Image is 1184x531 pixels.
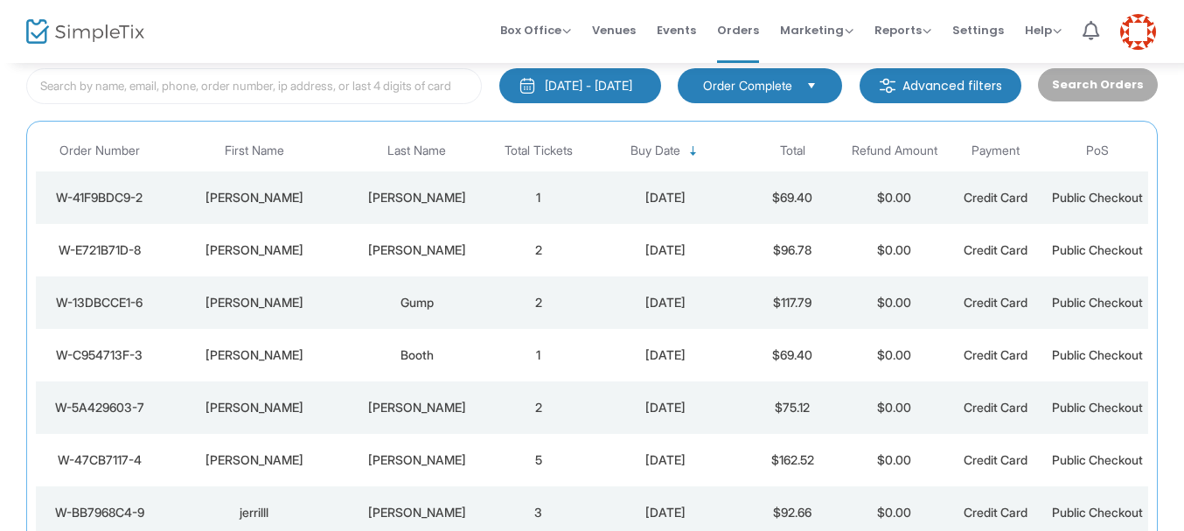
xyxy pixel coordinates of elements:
td: $0.00 [843,381,944,434]
td: $117.79 [742,276,843,329]
div: SCHMIDT [350,241,484,259]
span: Buy Date [630,143,680,158]
div: Jeffrey [167,399,341,416]
span: Public Checkout [1052,347,1143,362]
div: Mccluskey [350,189,484,206]
span: Credit Card [964,347,1027,362]
td: $0.00 [843,276,944,329]
div: W-BB7968C4-9 [40,504,158,521]
span: Credit Card [964,295,1027,310]
div: W-5A429603-7 [40,399,158,416]
td: $69.40 [742,329,843,381]
button: [DATE] - [DATE] [499,68,661,103]
span: Marketing [780,22,853,38]
th: Total Tickets [488,130,589,171]
td: 5 [488,434,589,486]
img: monthly [519,77,536,94]
td: 2 [488,276,589,329]
div: W-47CB7117-4 [40,451,158,469]
span: Reports [874,22,931,38]
span: Credit Card [964,505,1027,520]
div: 8/3/2025 [594,451,737,469]
td: $162.52 [742,434,843,486]
div: Leslie [167,294,341,311]
div: 8/11/2025 [594,189,737,206]
div: jerrilll [167,504,341,521]
td: $0.00 [843,171,944,224]
span: Sortable [686,144,700,158]
td: $75.12 [742,381,843,434]
span: Events [657,8,696,52]
span: Public Checkout [1052,452,1143,467]
m-button: Advanced filters [860,68,1021,103]
div: Sherri [167,189,341,206]
button: Select [799,76,824,95]
div: KURT [167,241,341,259]
td: $96.78 [742,224,843,276]
div: [DATE] - [DATE] [545,77,632,94]
span: Settings [952,8,1004,52]
span: Public Checkout [1052,505,1143,520]
span: PoS [1086,143,1109,158]
div: John [167,346,341,364]
td: $69.40 [742,171,843,224]
td: 2 [488,224,589,276]
div: W-E721B71D-8 [40,241,158,259]
td: 1 [488,171,589,224]
span: Last Name [387,143,446,158]
span: Credit Card [964,242,1027,257]
span: Payment [972,143,1020,158]
div: 8/5/2025 [594,294,737,311]
span: Credit Card [964,452,1027,467]
div: W-41F9BDC9-2 [40,189,158,206]
input: Search by name, email, phone, order number, ip address, or last 4 digits of card [26,68,482,104]
span: Order Complete [703,77,792,94]
div: W-13DBCCE1-6 [40,294,158,311]
td: 1 [488,329,589,381]
td: $0.00 [843,329,944,381]
span: Order Number [59,143,140,158]
div: 8/4/2025 [594,346,737,364]
div: casey [167,451,341,469]
td: 2 [488,381,589,434]
div: W-C954713F-3 [40,346,158,364]
div: Aldous [350,504,484,521]
span: Help [1025,22,1062,38]
span: Public Checkout [1052,295,1143,310]
span: Orders [717,8,759,52]
div: Kay [350,399,484,416]
td: $0.00 [843,434,944,486]
div: 8/3/2025 [594,504,737,521]
span: Credit Card [964,400,1027,415]
div: 8/8/2025 [594,241,737,259]
div: carpenter [350,451,484,469]
span: Public Checkout [1052,242,1143,257]
span: Public Checkout [1052,190,1143,205]
span: Venues [592,8,636,52]
th: Total [742,130,843,171]
span: First Name [225,143,284,158]
th: Refund Amount [843,130,944,171]
div: 8/4/2025 [594,399,737,416]
div: Booth [350,346,484,364]
div: Gump [350,294,484,311]
span: Box Office [500,22,571,38]
span: Credit Card [964,190,1027,205]
span: Public Checkout [1052,400,1143,415]
img: filter [879,77,896,94]
td: $0.00 [843,224,944,276]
